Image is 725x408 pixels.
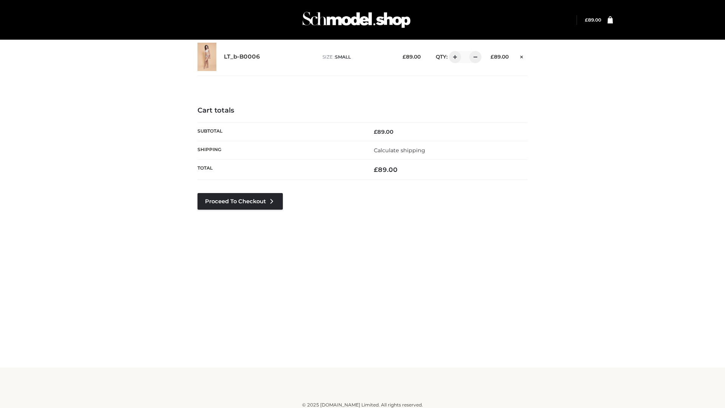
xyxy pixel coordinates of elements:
h4: Cart totals [197,107,528,115]
bdi: 89.00 [491,54,509,60]
bdi: 89.00 [585,17,601,23]
bdi: 89.00 [374,166,398,173]
bdi: 89.00 [403,54,421,60]
span: SMALL [335,54,351,60]
th: Total [197,160,362,180]
img: Schmodel Admin 964 [300,5,413,35]
a: Remove this item [516,51,528,61]
div: QTY: [428,51,479,63]
th: Subtotal [197,122,362,141]
span: £ [374,166,378,173]
span: £ [585,17,588,23]
img: LT_b-B0006 - SMALL [197,43,216,71]
bdi: 89.00 [374,128,393,135]
p: size : [322,54,391,60]
a: Proceed to Checkout [197,193,283,210]
a: LT_b-B0006 [224,53,260,60]
th: Shipping [197,141,362,159]
span: £ [403,54,406,60]
a: Calculate shipping [374,147,425,154]
span: £ [491,54,494,60]
span: £ [374,128,377,135]
a: £89.00 [585,17,601,23]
